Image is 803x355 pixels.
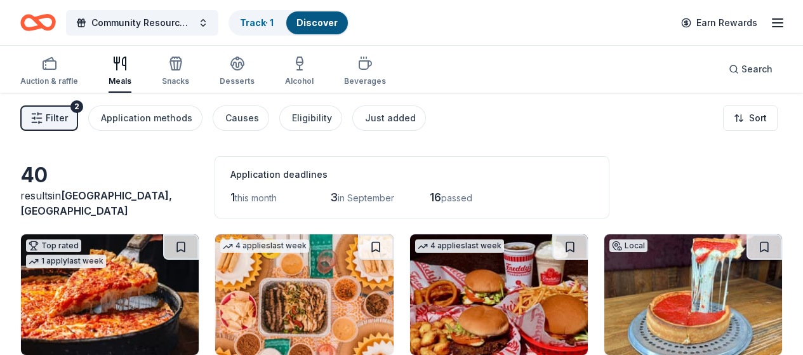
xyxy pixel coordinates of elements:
button: Causes [213,105,269,131]
img: Image for Lou Malnati's Pizzeria [21,234,199,355]
span: 16 [430,191,441,204]
span: Filter [46,111,68,126]
span: Community Resource Fair [91,15,193,30]
div: Auction & raffle [20,76,78,86]
button: Application methods [88,105,202,131]
button: Search [719,57,783,82]
div: results [20,188,199,218]
span: in [20,189,172,217]
div: Meals [109,76,131,86]
div: Alcohol [285,76,314,86]
span: 1 [230,191,235,204]
img: Image for Freddy's Frozen Custard & Steakburgers [410,234,588,355]
div: 4 applies last week [415,239,504,253]
button: Filter2 [20,105,78,131]
div: Causes [225,111,259,126]
button: Beverages [344,51,386,93]
span: [GEOGRAPHIC_DATA], [GEOGRAPHIC_DATA] [20,189,172,217]
button: Meals [109,51,131,93]
div: Snacks [162,76,189,86]
button: Auction & raffle [20,51,78,93]
span: Search [741,62,773,77]
button: Eligibility [279,105,342,131]
div: Desserts [220,76,255,86]
a: Home [20,8,56,37]
div: Top rated [26,239,81,252]
div: Eligibility [292,111,332,126]
span: this month [235,192,277,203]
button: Alcohol [285,51,314,93]
img: Image for Chuy's Tex-Mex [215,234,393,355]
button: Snacks [162,51,189,93]
a: Discover [296,17,338,28]
button: Sort [723,105,778,131]
img: Image for Edwardo’s Natural Pizza [604,234,782,355]
a: Earn Rewards [674,11,765,34]
div: 40 [20,163,199,188]
span: in September [338,192,394,203]
div: Beverages [344,76,386,86]
button: Community Resource Fair [66,10,218,36]
div: Application deadlines [230,167,594,182]
div: 1 apply last week [26,255,106,268]
span: Sort [749,111,767,126]
button: Desserts [220,51,255,93]
div: 2 [70,100,83,113]
button: Just added [352,105,426,131]
button: Track· 1Discover [229,10,349,36]
span: passed [441,192,472,203]
div: Local [609,239,647,252]
div: Just added [365,111,416,126]
div: 4 applies last week [220,239,309,253]
span: 3 [330,191,338,204]
div: Application methods [101,111,192,126]
a: Track· 1 [240,17,274,28]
